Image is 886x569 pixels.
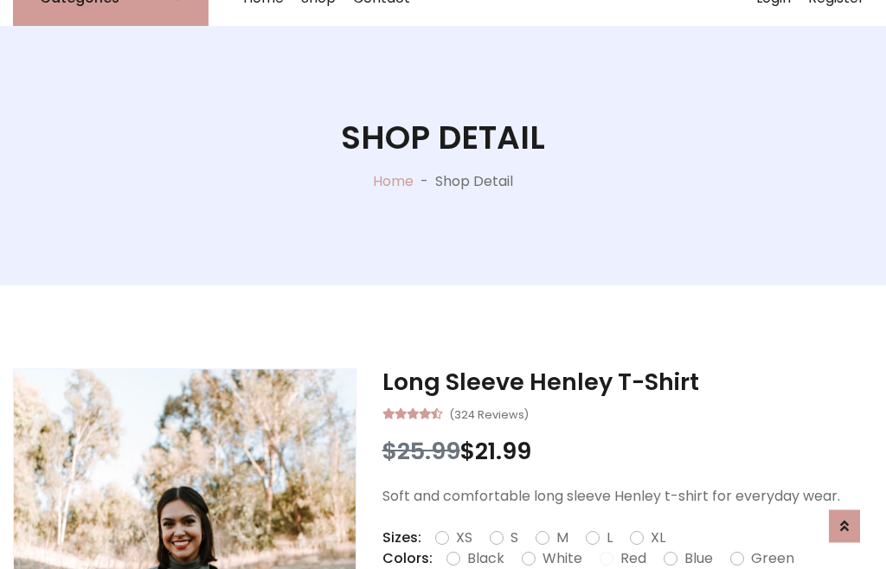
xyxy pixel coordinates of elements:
[620,548,646,569] label: Red
[510,527,518,548] label: S
[543,548,582,569] label: White
[341,118,545,157] h1: Shop Detail
[556,527,568,548] label: M
[475,435,531,467] span: 21.99
[467,548,504,569] label: Black
[607,527,613,548] label: L
[382,438,873,465] h3: $
[414,171,435,192] p: -
[373,171,414,191] a: Home
[435,171,513,192] p: Shop Detail
[382,548,433,569] p: Colors:
[684,548,713,569] label: Blue
[456,527,472,548] label: XS
[382,368,873,396] h3: Long Sleeve Henley T-Shirt
[751,548,794,569] label: Green
[651,527,665,548] label: XL
[382,486,873,507] p: Soft and comfortable long sleeve Henley t-shirt for everyday wear.
[449,403,529,424] small: (324 Reviews)
[382,435,460,467] span: $25.99
[382,527,421,548] p: Sizes:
